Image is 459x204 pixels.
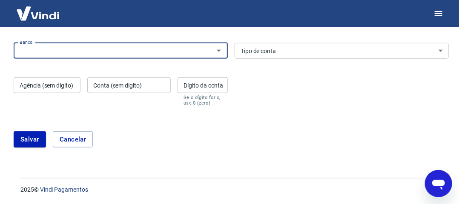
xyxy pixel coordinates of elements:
[14,131,46,147] button: Salvar
[425,170,452,197] iframe: Botão para abrir a janela de mensagens
[10,0,66,26] img: Vindi
[40,186,88,193] a: Vindi Pagamentos
[213,45,225,57] button: Abrir
[184,95,222,106] p: Se o dígito for x, use 0 (zero)
[20,39,32,45] label: Banco
[20,185,439,194] p: 2025 ©
[53,131,93,147] button: Cancelar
